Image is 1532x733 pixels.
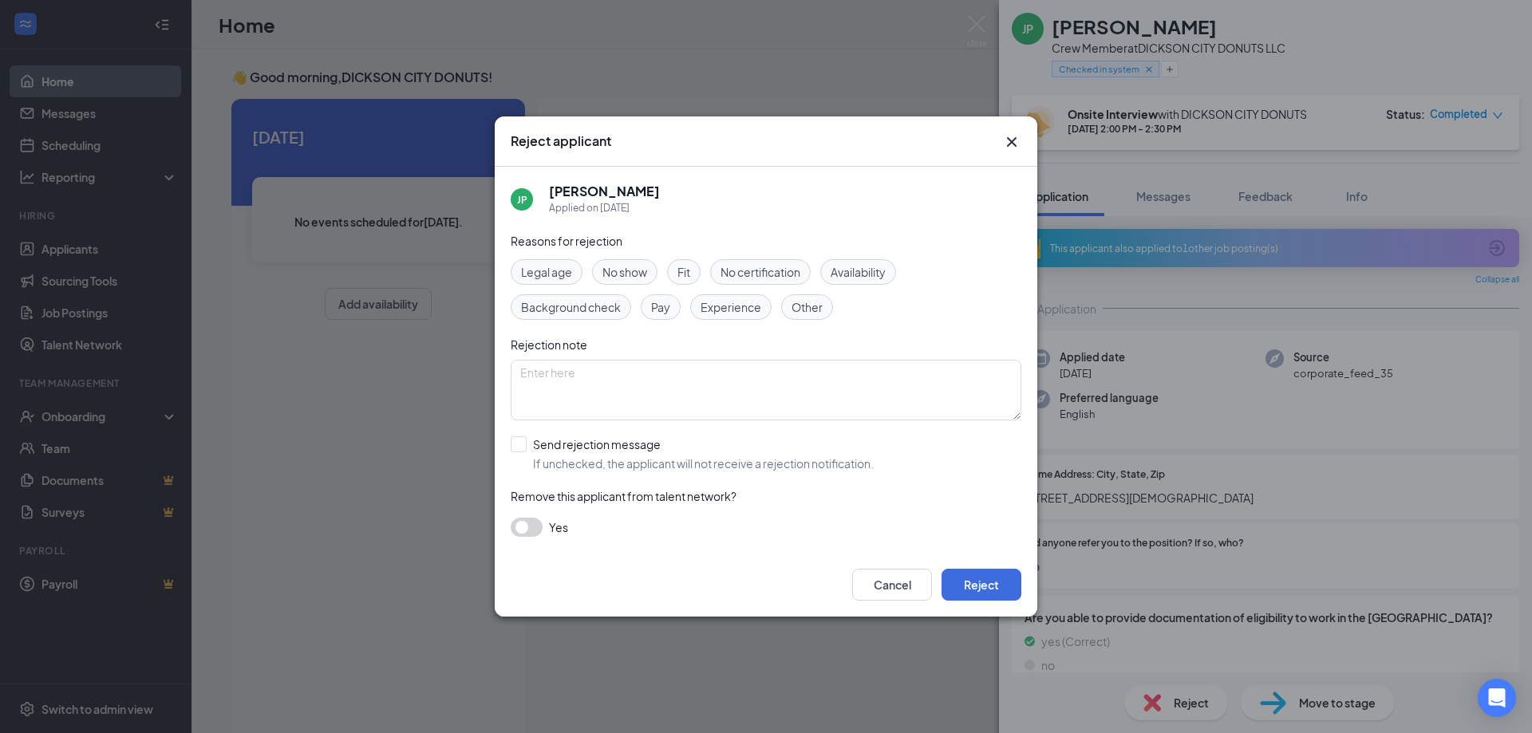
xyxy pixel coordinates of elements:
h3: Reject applicant [511,132,611,150]
span: Remove this applicant from talent network? [511,489,736,503]
button: Close [1002,132,1021,152]
span: Fit [677,263,690,281]
span: Legal age [521,263,572,281]
span: Reasons for rejection [511,234,622,248]
span: No certification [721,263,800,281]
span: Experience [701,298,761,316]
span: Pay [651,298,670,316]
h5: [PERSON_NAME] [549,183,660,200]
button: Cancel [852,569,932,601]
div: Applied on [DATE] [549,200,660,216]
span: No show [602,263,647,281]
button: Reject [942,569,1021,601]
span: Availability [831,263,886,281]
svg: Cross [1002,132,1021,152]
span: Background check [521,298,621,316]
span: Rejection note [511,337,587,352]
span: Other [792,298,823,316]
span: Yes [549,518,568,537]
div: JP [517,193,527,207]
div: Open Intercom Messenger [1478,679,1516,717]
